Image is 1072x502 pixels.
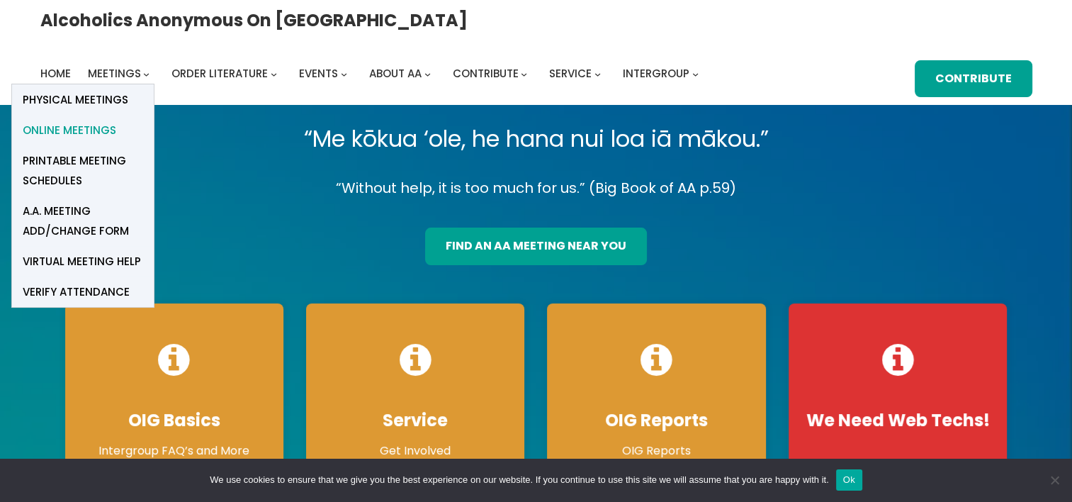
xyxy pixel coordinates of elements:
[1047,473,1061,487] span: No
[299,66,338,81] span: Events
[88,66,141,81] span: Meetings
[803,410,993,431] h4: We Need Web Techs!
[299,64,338,84] a: Events
[54,176,1019,201] p: “Without help, it is too much for us.” (Big Book of AA p.59)
[40,64,71,84] a: Home
[88,64,141,84] a: Meetings
[23,201,143,241] span: A.A. Meeting Add/Change Form
[369,64,422,84] a: About AA
[54,119,1019,159] p: “Me kōkua ‘ole, he hana nui loa iā mākou.”
[521,71,527,77] button: Contribute submenu
[12,145,154,196] a: Printable Meeting Schedules
[12,84,154,115] a: Physical Meetings
[40,64,704,84] nav: Intergroup
[692,71,699,77] button: Intergroup submenu
[369,66,422,81] span: About AA
[271,71,277,77] button: Order Literature submenu
[623,66,689,81] span: Intergroup
[79,410,269,431] h4: OIG Basics
[425,228,647,265] a: find an aa meeting near you
[453,64,519,84] a: Contribute
[915,60,1032,98] a: Contribute
[12,246,154,277] a: Virtual Meeting Help
[79,442,269,459] p: Intergroup FAQ’s and More
[23,90,128,110] span: Physical Meetings
[40,5,468,35] a: Alcoholics Anonymous on [GEOGRAPHIC_DATA]
[594,71,601,77] button: Service submenu
[836,469,862,491] button: Ok
[23,282,130,302] span: verify attendance
[210,473,828,487] span: We use cookies to ensure that we give you the best experience on our website. If you continue to ...
[453,66,519,81] span: Contribute
[424,71,431,77] button: About AA submenu
[143,71,149,77] button: Meetings submenu
[23,252,141,272] span: Virtual Meeting Help
[12,115,154,145] a: Online Meetings
[40,66,71,81] span: Home
[341,71,347,77] button: Events submenu
[561,442,751,459] p: OIG Reports
[549,64,592,84] a: Service
[12,277,154,307] a: verify attendance
[561,410,751,431] h4: OIG Reports
[171,66,268,81] span: Order Literature
[23,121,116,140] span: Online Meetings
[549,66,592,81] span: Service
[320,410,510,431] h4: Service
[12,196,154,246] a: A.A. Meeting Add/Change Form
[320,442,510,459] p: Get Involved
[23,151,143,191] span: Printable Meeting Schedules
[623,64,689,84] a: Intergroup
